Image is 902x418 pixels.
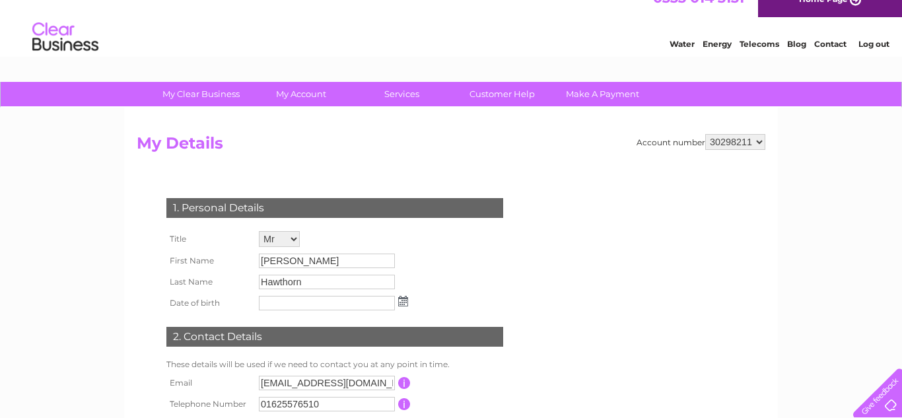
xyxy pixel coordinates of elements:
[166,198,503,218] div: 1. Personal Details
[347,82,456,106] a: Services
[163,228,256,250] th: Title
[814,56,847,66] a: Contact
[703,56,732,66] a: Energy
[137,134,765,159] h2: My Details
[163,357,506,372] td: These details will be used if we need to contact you at any point in time.
[140,7,764,64] div: Clear Business is a trading name of Verastar Limited (registered in [GEOGRAPHIC_DATA] No. 3667643...
[163,250,256,271] th: First Name
[166,327,503,347] div: 2. Contact Details
[163,372,256,394] th: Email
[147,82,256,106] a: My Clear Business
[163,293,256,314] th: Date of birth
[670,56,695,66] a: Water
[653,7,744,23] a: 0333 014 3131
[398,377,411,389] input: Information
[448,82,557,106] a: Customer Help
[637,134,765,150] div: Account number
[787,56,806,66] a: Blog
[163,271,256,293] th: Last Name
[163,394,256,415] th: Telephone Number
[247,82,356,106] a: My Account
[548,82,657,106] a: Make A Payment
[740,56,779,66] a: Telecoms
[398,296,408,306] img: ...
[32,34,99,75] img: logo.png
[398,398,411,410] input: Information
[858,56,889,66] a: Log out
